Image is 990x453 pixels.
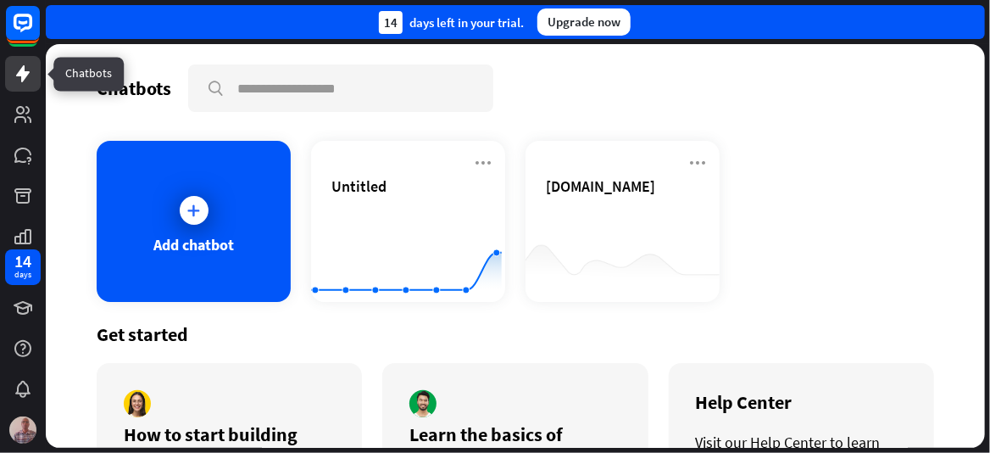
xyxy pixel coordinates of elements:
[331,176,387,196] span: Untitled
[379,11,524,34] div: days left in your trial.
[5,249,41,285] a: 14 days
[409,390,437,417] img: author
[14,7,64,58] button: Open LiveChat chat widget
[153,235,234,254] div: Add chatbot
[124,390,151,417] img: author
[97,322,934,346] div: Get started
[97,76,171,100] div: Chatbots
[546,176,655,196] span: sites.google.com
[696,390,907,414] div: Help Center
[537,8,631,36] div: Upgrade now
[14,269,31,281] div: days
[379,11,403,34] div: 14
[14,254,31,269] div: 14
